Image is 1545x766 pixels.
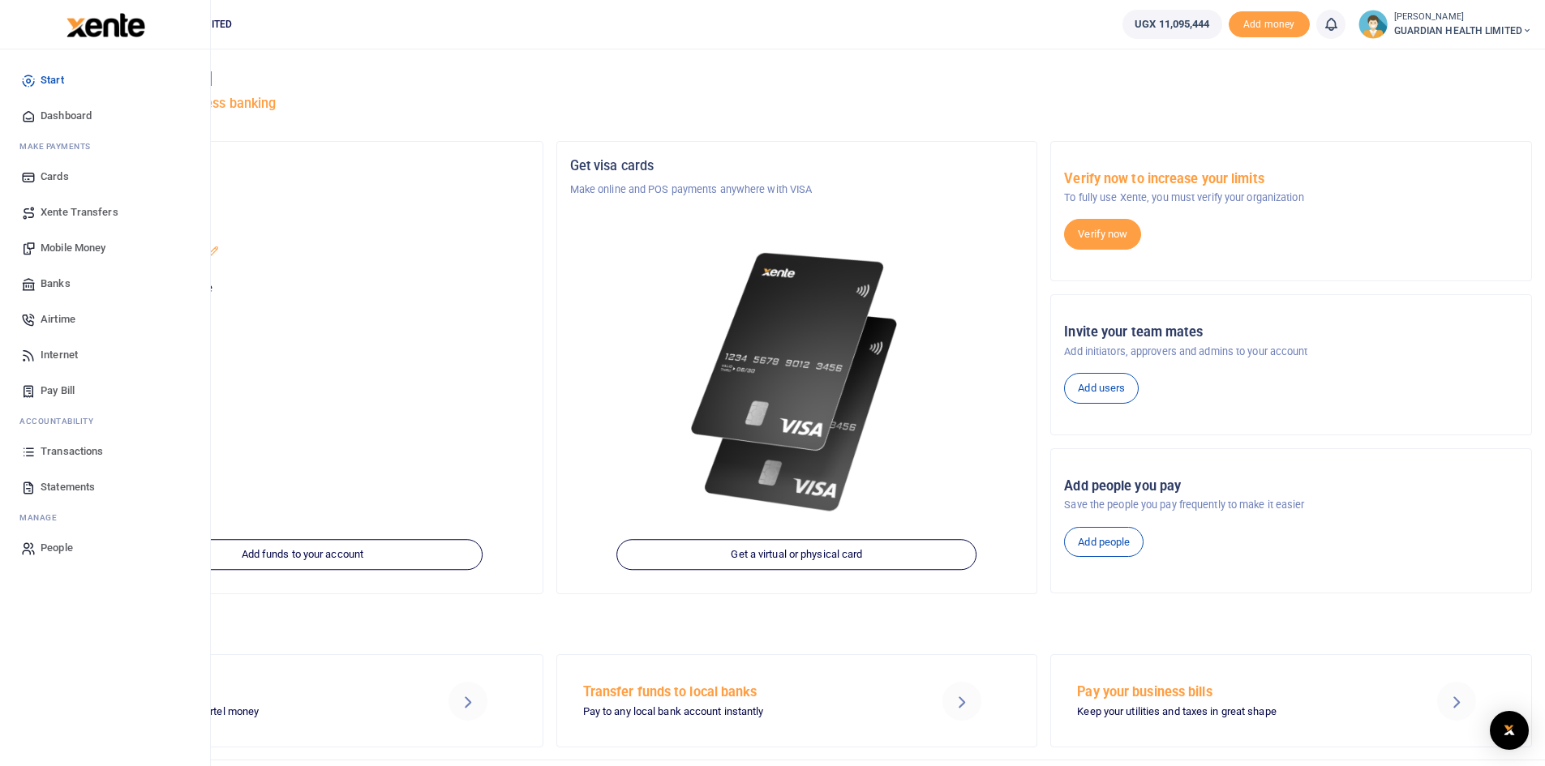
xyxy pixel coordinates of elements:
[41,240,105,256] span: Mobile Money
[65,18,145,30] a: logo-small logo-large logo-large
[13,62,197,98] a: Start
[1064,190,1518,206] p: To fully use Xente, you must verify your organization
[13,266,197,302] a: Banks
[1064,324,1518,340] h5: Invite your team mates
[1490,711,1529,750] div: Open Intercom Messenger
[617,540,977,571] a: Get a virtual or physical card
[41,479,95,495] span: Statements
[1229,11,1310,38] li: Toup your wallet
[62,654,543,747] a: Send Mobile Money MTN mobile money and Airtel money
[75,301,530,317] h5: UGX 11,095,444
[13,302,197,337] a: Airtime
[1064,478,1518,494] h5: Add people you pay
[41,311,75,327] span: Airtime
[75,220,530,237] h5: Account
[41,383,75,399] span: Pay Bill
[1116,10,1228,39] li: Wallet ballance
[1358,10,1388,39] img: profile-user
[1064,344,1518,360] p: Add initiators, approvers and admins to your account
[684,237,911,528] img: xente-_physical_cards.png
[62,615,1532,633] h4: Make a transaction
[13,337,197,373] a: Internet
[1394,11,1532,24] small: [PERSON_NAME]
[1050,654,1532,747] a: Pay your business bills Keep your utilities and taxes in great shape
[1358,10,1532,39] a: profile-user [PERSON_NAME] GUARDIAN HEALTH LIMITED
[28,511,58,524] span: anage
[1064,527,1144,558] a: Add people
[41,108,92,124] span: Dashboard
[570,158,1024,174] h5: Get visa cards
[13,98,197,134] a: Dashboard
[88,704,406,721] p: MTN mobile money and Airtel money
[28,140,91,152] span: ake Payments
[556,654,1038,747] a: Transfer funds to local banks Pay to any local bank account instantly
[1077,704,1395,721] p: Keep your utilities and taxes in great shape
[41,169,69,185] span: Cards
[1122,10,1221,39] a: UGX 11,095,444
[41,540,73,556] span: People
[1135,16,1209,32] span: UGX 11,095,444
[13,505,197,530] li: M
[41,204,118,220] span: Xente Transfers
[1064,497,1518,513] p: Save the people you pay frequently to make it easier
[13,134,197,159] li: M
[583,704,901,721] p: Pay to any local bank account instantly
[75,158,530,174] h5: Organization
[13,434,197,469] a: Transactions
[1077,684,1395,700] h5: Pay your business bills
[67,13,145,37] img: logo-large
[13,530,197,566] a: People
[13,409,197,434] li: Ac
[41,443,103,460] span: Transactions
[32,415,93,427] span: countability
[41,347,78,363] span: Internet
[13,159,197,195] a: Cards
[75,245,530,261] p: GUARDIAN HEALTH LIMITED
[1064,373,1139,404] a: Add users
[62,96,1532,112] h5: Welcome to better business banking
[13,469,197,505] a: Statements
[1064,219,1141,250] a: Verify now
[122,540,483,571] a: Add funds to your account
[13,230,197,266] a: Mobile Money
[62,70,1532,88] h4: Hello [PERSON_NAME]
[1064,171,1518,187] h5: Verify now to increase your limits
[1229,11,1310,38] span: Add money
[1394,24,1532,38] span: GUARDIAN HEALTH LIMITED
[75,182,530,198] p: GUARDIAN HEALTH LIMITED
[13,373,197,409] a: Pay Bill
[41,72,64,88] span: Start
[75,280,530,297] p: Your current account balance
[1229,17,1310,29] a: Add money
[13,195,197,230] a: Xente Transfers
[88,684,406,700] h5: Send Mobile Money
[583,684,901,700] h5: Transfer funds to local banks
[41,276,71,292] span: Banks
[570,182,1024,198] p: Make online and POS payments anywhere with VISA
